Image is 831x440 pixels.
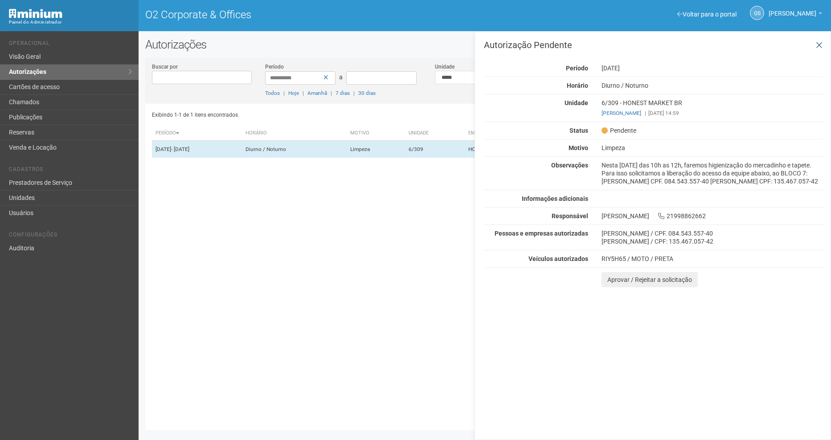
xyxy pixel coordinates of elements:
a: [PERSON_NAME] [602,110,641,116]
div: [PERSON_NAME] / CPF: 135.467.057-42 [602,237,824,245]
li: Configurações [9,232,132,241]
strong: Horário [567,82,588,89]
a: Amanhã [307,90,327,96]
label: Período [265,63,284,71]
strong: Status [569,127,588,134]
a: Voltar para o portal [677,11,737,18]
span: | [303,90,304,96]
strong: Período [566,65,588,72]
strong: Observações [551,162,588,169]
th: Motivo [347,126,405,141]
div: Nesta [DATE] das 10h as 12h, faremos higienização do mercadinho e tapete. Para isso solicitamos a... [595,161,831,185]
strong: Informações adicionais [522,195,588,202]
td: Diurno / Noturno [242,141,347,158]
th: Empresa [465,126,589,141]
a: Hoje [288,90,299,96]
div: [DATE] [595,64,831,72]
strong: Motivo [569,144,588,151]
a: GS [750,6,764,20]
h2: Autorizações [145,38,824,51]
h3: Autorização Pendente [484,41,824,49]
button: Aprovar / Rejeitar a solicitação [602,272,698,287]
a: 30 dias [358,90,376,96]
div: Limpeza [595,144,831,152]
label: Unidade [435,63,454,71]
td: [DATE] [152,141,242,158]
div: Diurno / Noturno [595,81,831,90]
img: Minium [9,9,62,18]
li: Cadastros [9,166,132,175]
span: | [353,90,355,96]
a: 7 dias [336,90,350,96]
span: Pendente [602,126,636,134]
th: Horário [242,126,347,141]
h1: O2 Corporate & Offices [145,9,478,20]
strong: Unidade [565,99,588,106]
a: Todos [265,90,280,96]
span: Gabriela Souza [769,1,816,17]
a: [PERSON_NAME] [769,11,822,18]
div: [PERSON_NAME] / CPF. 084.543.557-40 [602,229,824,237]
td: HONEST MARKET BR [465,141,589,158]
strong: Pessoas e empresas autorizadas [495,230,588,237]
div: 6/309 - HONEST MARKET BR [595,99,831,117]
div: [PERSON_NAME] 21998862662 [595,212,831,220]
th: Período [152,126,242,141]
strong: Veículos autorizados [528,255,588,262]
th: Unidade [405,126,465,141]
strong: Responsável [552,212,588,220]
div: Painel do Administrador [9,18,132,26]
span: | [283,90,285,96]
td: 6/309 [405,141,465,158]
span: - [DATE] [171,146,189,152]
span: a [339,73,343,81]
td: Limpeza [347,141,405,158]
div: Exibindo 1-1 de 1 itens encontrados [152,108,482,122]
li: Operacional [9,40,132,49]
span: | [331,90,332,96]
div: RIY5H65 / MOTO / PRETA [602,255,824,263]
span: | [645,110,646,116]
div: [DATE] 14:59 [602,109,824,117]
label: Buscar por [152,63,178,71]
